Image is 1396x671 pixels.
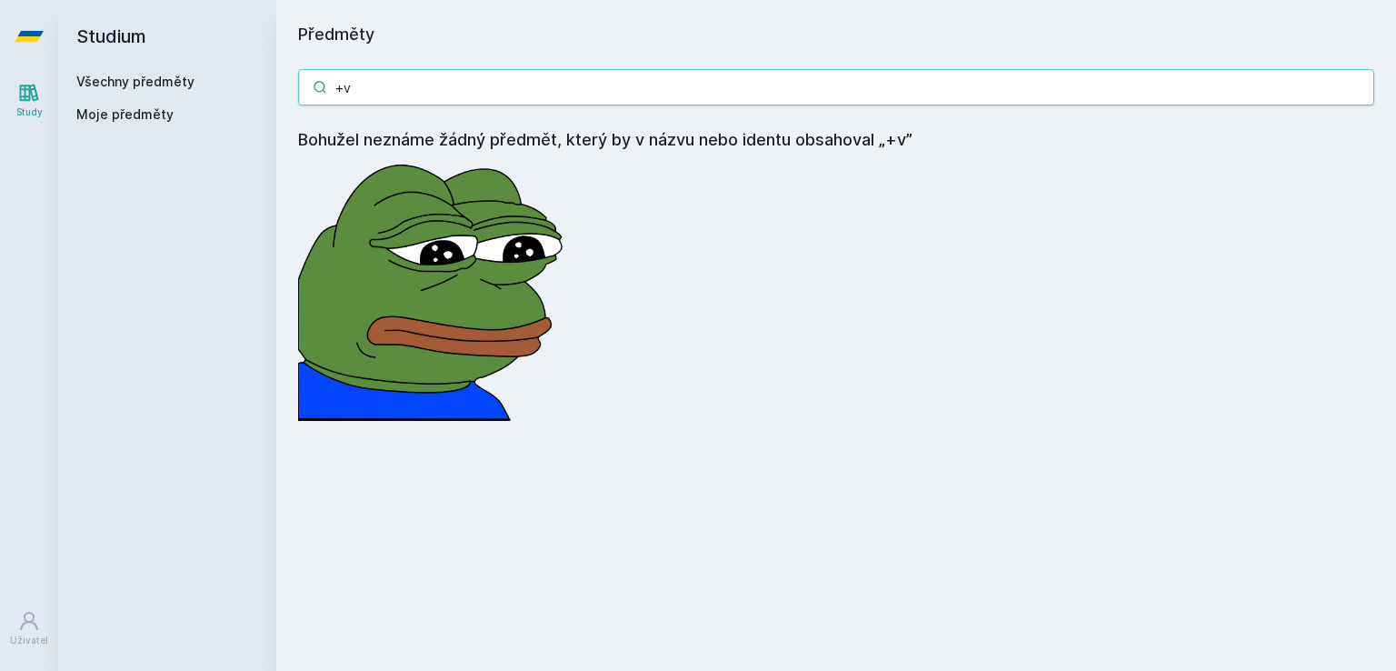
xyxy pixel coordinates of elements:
[76,105,174,124] span: Moje předměty
[298,22,1374,47] h1: Předměty
[298,69,1374,105] input: Název nebo ident předmětu…
[298,153,571,421] img: error_picture.png
[10,634,48,647] div: Uživatel
[4,73,55,128] a: Study
[4,601,55,656] a: Uživatel
[76,74,194,89] a: Všechny předměty
[298,127,1374,153] h4: Bohužel neznáme žádný předmět, který by v názvu nebo identu obsahoval „+v”
[16,105,43,119] div: Study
